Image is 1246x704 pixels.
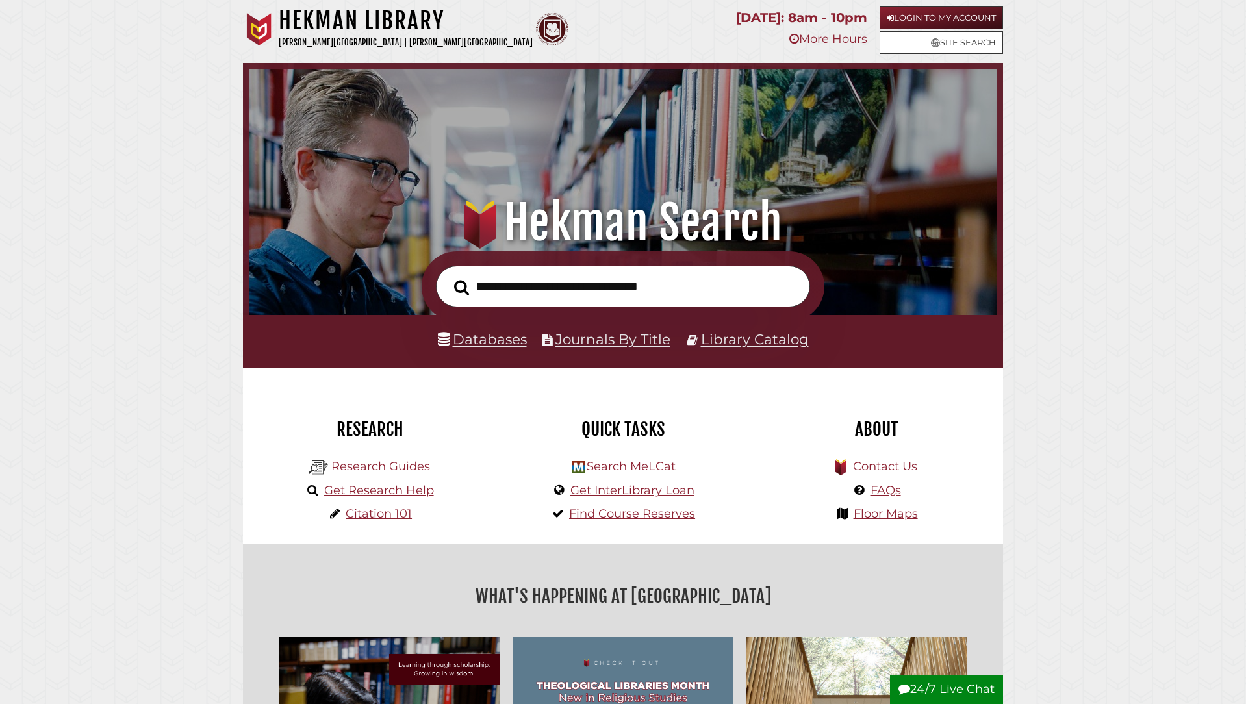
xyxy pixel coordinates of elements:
a: Floor Maps [854,507,918,521]
h1: Hekman Search [268,194,978,251]
p: [PERSON_NAME][GEOGRAPHIC_DATA] | [PERSON_NAME][GEOGRAPHIC_DATA] [279,35,533,50]
a: Find Course Reserves [569,507,695,521]
a: Login to My Account [880,6,1003,29]
a: Citation 101 [346,507,412,521]
a: Journals By Title [555,331,670,347]
a: Contact Us [853,459,917,473]
h2: Quick Tasks [506,418,740,440]
a: Library Catalog [701,331,809,347]
a: Site Search [880,31,1003,54]
img: Hekman Library Logo [309,458,328,477]
img: Calvin Theological Seminary [536,13,568,45]
img: Hekman Library Logo [572,461,585,473]
h2: About [759,418,993,440]
a: Research Guides [331,459,430,473]
h2: Research [253,418,487,440]
a: Get InterLibrary Loan [570,483,694,497]
a: More Hours [789,32,867,46]
img: Calvin University [243,13,275,45]
a: Databases [438,331,527,347]
p: [DATE]: 8am - 10pm [736,6,867,29]
a: Search MeLCat [587,459,676,473]
a: FAQs [871,483,901,497]
a: Get Research Help [324,483,434,497]
h2: What's Happening at [GEOGRAPHIC_DATA] [253,581,993,611]
h1: Hekman Library [279,6,533,35]
i: Search [454,279,469,295]
button: Search [448,276,476,299]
